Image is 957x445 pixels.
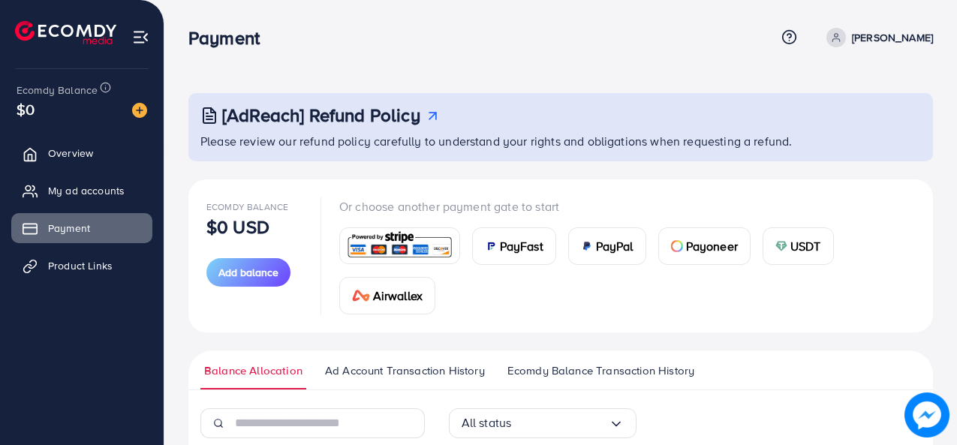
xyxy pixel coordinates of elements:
img: card [485,240,497,252]
img: image [132,103,147,118]
img: card [671,240,683,252]
span: All status [462,411,512,434]
a: cardPayPal [568,227,646,265]
p: [PERSON_NAME] [852,29,933,47]
img: image [904,392,949,437]
span: Ad Account Transaction History [325,362,485,379]
a: cardUSDT [763,227,834,265]
h3: [AdReach] Refund Policy [222,104,420,126]
span: Payoneer [686,237,738,255]
span: Ecomdy Balance Transaction History [507,362,694,379]
button: Add balance [206,258,290,287]
a: card [339,227,460,264]
img: card [775,240,787,252]
p: $0 USD [206,218,269,236]
img: card [345,230,455,262]
span: Payment [48,221,90,236]
span: My ad accounts [48,183,125,198]
p: Or choose another payment gate to start [339,197,915,215]
a: cardPayFast [472,227,556,265]
a: cardAirwallex [339,277,435,314]
span: $0 [17,98,35,120]
img: card [581,240,593,252]
input: Search for option [511,411,608,434]
a: Product Links [11,251,152,281]
h3: Payment [188,27,272,49]
span: Product Links [48,258,113,273]
span: PayPal [596,237,633,255]
span: USDT [790,237,821,255]
a: My ad accounts [11,176,152,206]
span: PayFast [500,237,543,255]
span: Add balance [218,265,278,280]
img: card [352,290,370,302]
a: [PERSON_NAME] [820,28,933,47]
div: Search for option [449,408,636,438]
img: menu [132,29,149,46]
a: Overview [11,138,152,168]
span: Overview [48,146,93,161]
span: Ecomdy Balance [17,83,98,98]
img: logo [15,21,116,44]
p: Please review our refund policy carefully to understand your rights and obligations when requesti... [200,132,924,150]
a: cardPayoneer [658,227,751,265]
a: Payment [11,213,152,243]
span: Airwallex [373,287,423,305]
span: Ecomdy Balance [206,200,288,213]
span: Balance Allocation [204,362,302,379]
